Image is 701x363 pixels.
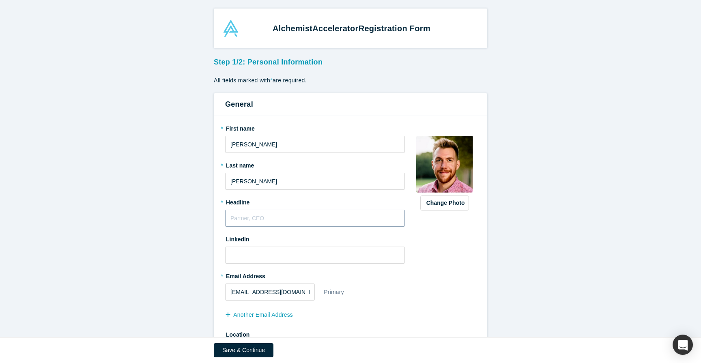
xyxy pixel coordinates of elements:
button: Save & Continue [214,343,273,357]
label: Email Address [225,269,265,281]
div: Primary [323,285,344,299]
button: another Email Address [225,308,301,322]
span: Accelerator [312,24,358,33]
label: First name [225,122,405,133]
button: Change Photo [420,195,469,210]
h3: Step 1/2: Personal Information [214,54,487,68]
input: Partner, CEO [225,210,405,227]
h3: General [225,99,476,110]
label: Headline [225,195,405,207]
img: Profile user default [416,136,473,193]
label: LinkedIn [225,232,249,244]
label: Last name [225,159,405,170]
p: All fields marked with are required. [214,76,487,85]
label: Location [225,328,405,339]
strong: Alchemist Registration Form [273,24,430,33]
img: Alchemist Accelerator Logo [222,20,239,37]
